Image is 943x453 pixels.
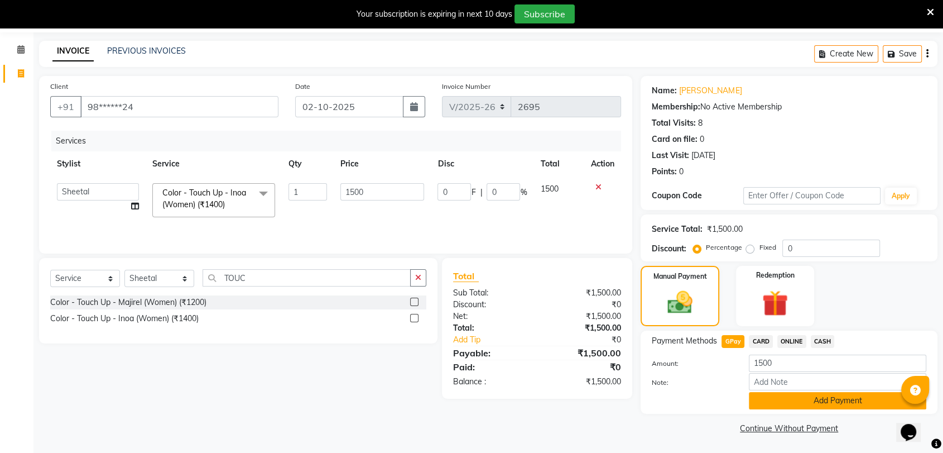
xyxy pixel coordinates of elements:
[537,287,630,299] div: ₹1,500.00
[225,199,230,209] a: x
[643,378,740,388] label: Note:
[431,151,533,177] th: Disc
[537,311,630,322] div: ₹1,500.00
[480,187,482,198] span: |
[814,45,878,63] button: Create New
[756,270,794,280] label: Redemption
[50,297,206,308] div: Color - Touch Up - Majirel (Women) (₹1200)
[295,82,310,92] label: Date
[679,85,742,97] a: [PERSON_NAME]
[679,166,684,178] div: 0
[162,188,246,209] span: Color - Touch Up - Inoa (Women) (₹1400)
[50,96,81,117] button: +91
[442,82,490,92] label: Invoice Number
[537,346,630,360] div: ₹1,500.00
[743,187,881,204] input: Enter Offer / Coupon Code
[282,151,334,177] th: Qty
[552,334,629,346] div: ₹0
[896,408,932,442] iframe: chat widget
[540,184,558,194] span: 1500
[80,96,278,117] input: Search by Name/Mobile/Email/Code
[652,133,697,145] div: Card on file:
[691,150,715,161] div: [DATE]
[50,82,68,92] label: Client
[520,187,527,198] span: %
[652,101,700,113] div: Membership:
[652,117,696,129] div: Total Visits:
[653,271,707,282] label: Manual Payment
[357,8,512,20] div: Your subscription is expiring in next 10 days
[652,85,677,97] div: Name:
[107,46,186,56] a: PREVIOUS INVOICES
[50,151,146,177] th: Stylist
[652,243,686,255] div: Discount:
[445,334,552,346] a: Add Tip
[50,313,199,325] div: Color - Touch Up - Inoa (Women) (₹1400)
[885,188,917,204] button: Apply
[652,166,677,178] div: Points:
[537,322,630,334] div: ₹1,500.00
[811,335,835,348] span: CASH
[537,376,630,388] div: ₹1,500.00
[445,299,537,311] div: Discount:
[203,269,411,287] input: Search or Scan
[643,423,935,435] a: Continue Without Payment
[334,151,431,177] th: Price
[700,133,704,145] div: 0
[146,151,282,177] th: Service
[652,223,703,235] div: Service Total:
[445,376,537,388] div: Balance :
[749,373,926,390] input: Add Note
[584,151,621,177] th: Action
[453,270,479,282] span: Total
[514,4,575,23] button: Subscribe
[445,311,537,322] div: Net:
[445,322,537,334] div: Total:
[537,360,630,374] div: ₹0
[706,242,742,252] label: Percentage
[749,355,926,372] input: Amount
[749,335,773,348] span: CARD
[883,45,922,63] button: Save
[721,335,744,348] span: GPay
[652,101,926,113] div: No Active Membership
[754,287,796,320] img: _gift.svg
[749,392,926,409] button: Add Payment
[445,287,537,299] div: Sub Total:
[777,335,806,348] span: ONLINE
[707,223,742,235] div: ₹1,500.00
[471,187,475,198] span: F
[759,242,776,252] label: Fixed
[660,288,700,317] img: _cash.svg
[698,117,703,129] div: 8
[652,335,717,347] span: Payment Methods
[652,150,689,161] div: Last Visit:
[533,151,584,177] th: Total
[445,346,537,360] div: Payable:
[537,299,630,311] div: ₹0
[643,359,740,369] label: Amount:
[51,131,629,151] div: Services
[445,360,537,374] div: Paid:
[52,41,94,61] a: INVOICE
[652,190,743,202] div: Coupon Code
